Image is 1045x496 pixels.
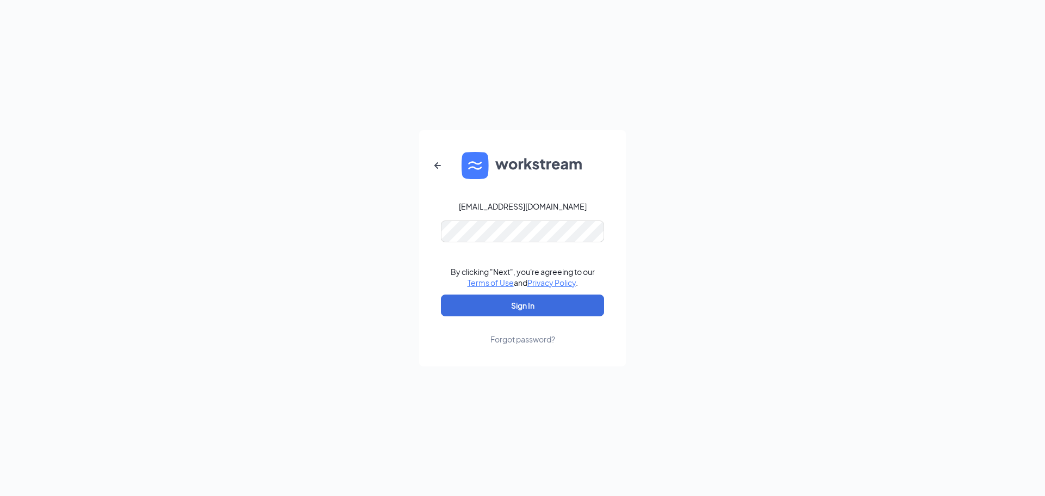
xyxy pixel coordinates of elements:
[441,295,604,316] button: Sign In
[490,316,555,345] a: Forgot password?
[459,201,587,212] div: [EMAIL_ADDRESS][DOMAIN_NAME]
[462,152,583,179] img: WS logo and Workstream text
[451,266,595,288] div: By clicking "Next", you're agreeing to our and .
[527,278,576,287] a: Privacy Policy
[431,159,444,172] svg: ArrowLeftNew
[425,152,451,179] button: ArrowLeftNew
[490,334,555,345] div: Forgot password?
[468,278,514,287] a: Terms of Use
